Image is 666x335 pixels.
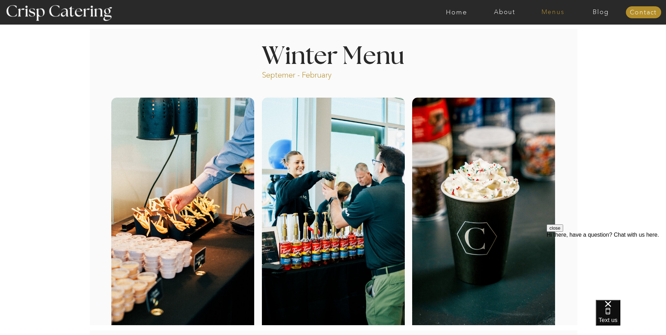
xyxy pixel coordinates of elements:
[577,9,625,16] a: Blog
[433,9,481,16] a: Home
[626,9,661,16] a: Contact
[529,9,577,16] a: Menus
[236,44,431,65] h1: Winter Menu
[547,224,666,309] iframe: podium webchat widget prompt
[262,70,358,78] p: Septemer - February
[481,9,529,16] a: About
[596,300,666,335] iframe: podium webchat widget bubble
